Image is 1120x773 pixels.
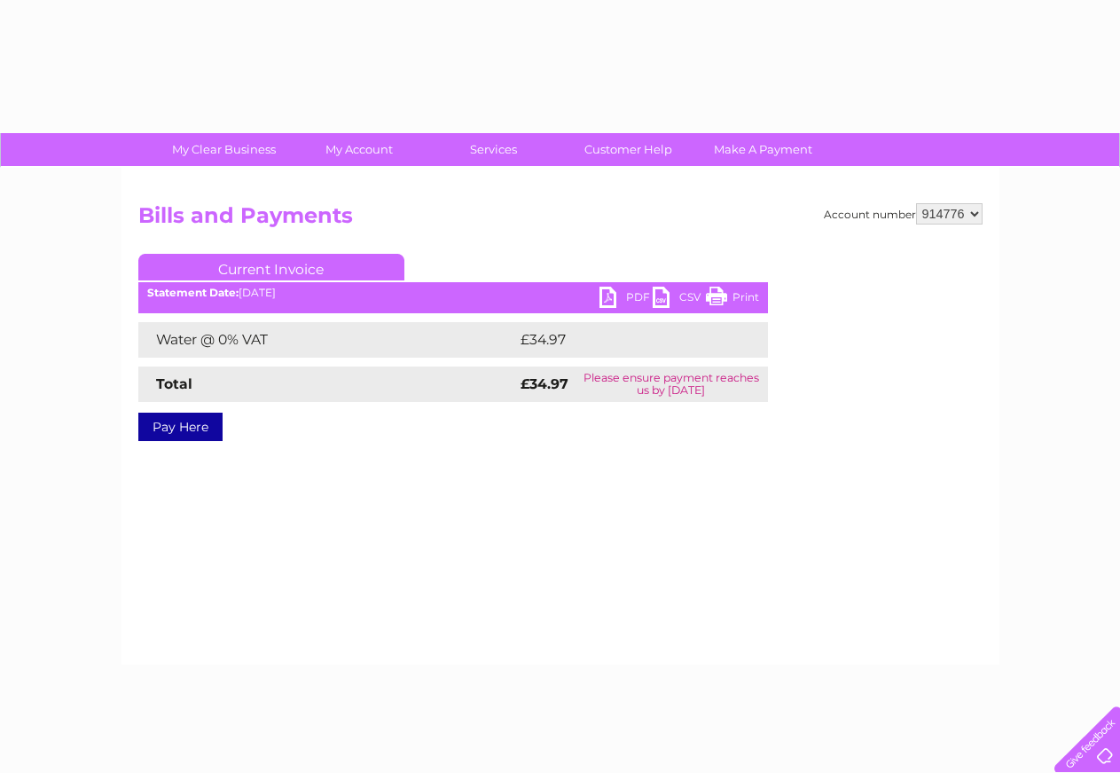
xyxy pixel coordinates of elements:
strong: Total [156,375,192,392]
a: Current Invoice [138,254,404,280]
a: My Account [286,133,432,166]
strong: £34.97 [521,375,568,392]
a: Make A Payment [690,133,836,166]
a: CSV [653,287,706,312]
td: Water @ 0% VAT [138,322,516,358]
a: My Clear Business [151,133,297,166]
h2: Bills and Payments [138,203,983,237]
div: [DATE] [138,287,768,299]
a: Services [420,133,567,166]
div: Account number [824,203,983,225]
a: PDF [599,287,653,312]
a: Print [706,287,759,312]
td: Please ensure payment reaches us by [DATE] [575,367,767,402]
a: Customer Help [555,133,701,166]
a: Pay Here [138,413,223,441]
td: £34.97 [516,322,732,358]
b: Statement Date: [147,286,239,299]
